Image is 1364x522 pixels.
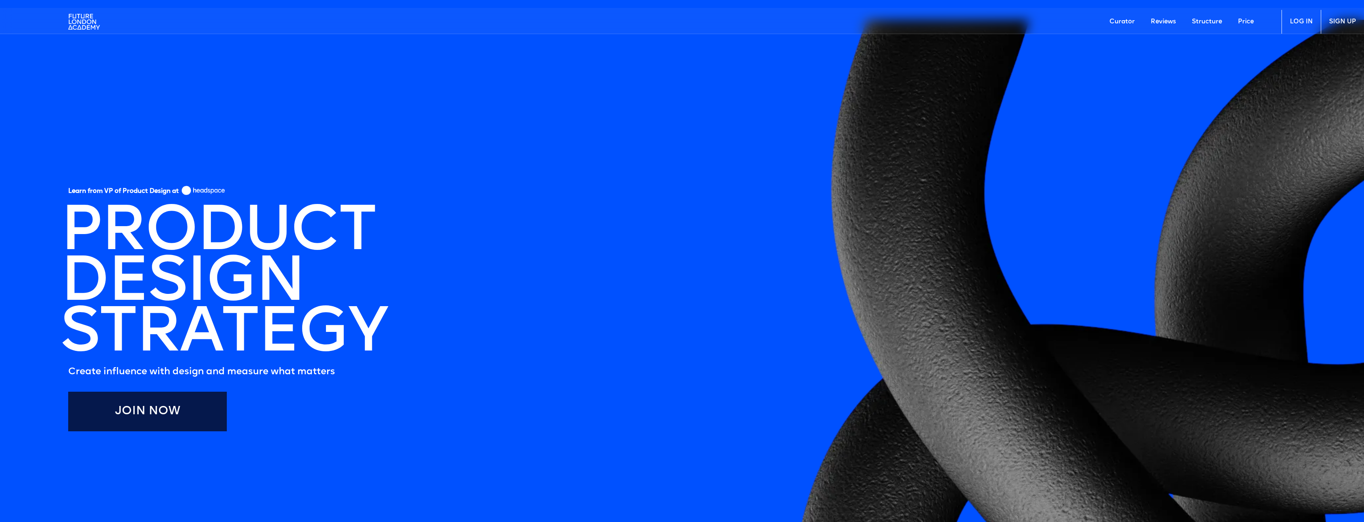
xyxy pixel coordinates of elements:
a: LOG IN [1282,10,1321,34]
a: Structure [1184,10,1230,34]
h1: PRODUCT DESIGN STRATEGY [60,208,387,360]
a: SIGN UP [1321,10,1364,34]
h5: Create influence with design and measure what matters [68,364,387,380]
a: Reviews [1143,10,1184,34]
a: Join Now [68,392,227,431]
a: Price [1230,10,1262,34]
a: Curator [1102,10,1143,34]
h5: Learn from VP of Product Design at [68,187,179,198]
